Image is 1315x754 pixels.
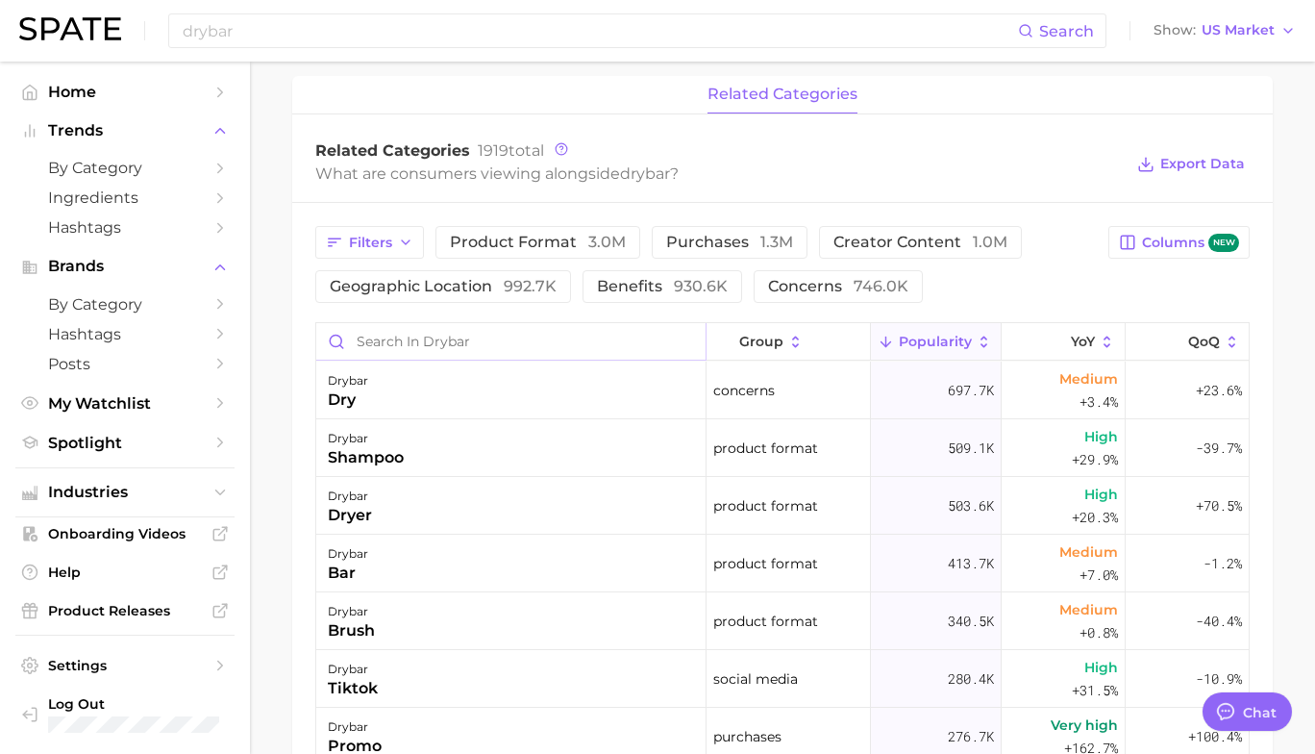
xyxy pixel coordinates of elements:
[48,564,202,581] span: Help
[330,279,557,294] span: geographic location
[760,233,793,251] span: 1.3m
[1154,25,1196,36] span: Show
[713,494,818,517] span: product format
[15,519,235,548] a: Onboarding Videos
[1079,621,1118,644] span: +0.8%
[1126,323,1249,361] button: QoQ
[1079,390,1118,414] span: +3.4%
[15,389,235,418] a: My Watchlist
[328,562,368,585] div: bar
[349,235,392,251] span: Filters
[316,323,706,360] input: Search in drybar
[15,596,235,625] a: Product Releases
[478,141,544,160] span: total
[1071,334,1095,349] span: YoY
[1196,610,1242,633] span: -40.4%
[1039,22,1094,40] span: Search
[48,295,202,314] span: by Category
[1142,234,1239,252] span: Columns
[328,504,372,527] div: dryer
[15,349,235,379] a: Posts
[1196,667,1242,691] span: -10.9%
[328,446,404,469] div: shampoo
[739,334,783,349] span: group
[1059,540,1118,564] span: Medium
[48,657,202,674] span: Settings
[768,279,908,294] span: concerns
[328,716,382,739] div: drybar
[1051,714,1118,737] span: Very high
[48,602,202,619] span: Product Releases
[1084,483,1118,506] span: High
[328,389,368,412] div: dry
[48,525,202,542] span: Onboarding Videos
[48,83,202,101] span: Home
[48,484,202,501] span: Industries
[1002,323,1126,361] button: YoY
[316,362,1249,419] button: drybardryconcerns697.7kMedium+3.4%+23.6%
[15,428,235,458] a: Spotlight
[316,477,1249,535] button: drybardryerproduct format503.6kHigh+20.3%+70.5%
[316,419,1249,477] button: drybarshampooproduct format509.1kHigh+29.9%-39.7%
[1132,151,1250,178] button: Export Data
[48,218,202,237] span: Hashtags
[15,289,235,319] a: by Category
[15,319,235,349] a: Hashtags
[15,558,235,587] a: Help
[1072,448,1118,471] span: +29.9%
[48,695,219,713] span: Log Out
[1208,234,1239,252] span: new
[316,535,1249,592] button: drybarbarproduct format413.7kMedium+7.0%-1.2%
[316,592,1249,650] button: drybarbrushproduct format340.5kMedium+0.8%-40.4%
[1188,334,1220,349] span: QoQ
[315,141,470,160] span: Related Categories
[328,542,368,565] div: drybar
[328,619,375,642] div: brush
[1203,552,1242,575] span: -1.2%
[973,233,1007,251] span: 1.0m
[328,658,378,681] div: drybar
[588,233,626,251] span: 3.0m
[1072,679,1118,702] span: +31.5%
[48,188,202,207] span: Ingredients
[1188,725,1242,748] span: +100.4%
[48,122,202,139] span: Trends
[48,394,202,413] span: My Watchlist
[15,651,235,680] a: Settings
[620,164,670,183] span: drybar
[15,77,235,107] a: Home
[1079,564,1118,587] span: +7.0%
[15,116,235,145] button: Trends
[15,690,235,739] a: Log out. Currently logged in with e-mail pryan@sharkninja.com.
[713,379,775,402] span: concerns
[328,427,404,450] div: drybar
[1196,379,1242,402] span: +23.6%
[15,213,235,242] a: Hashtags
[713,552,818,575] span: product format
[1149,18,1301,43] button: ShowUS Market
[1072,506,1118,529] span: +20.3%
[328,369,368,392] div: drybar
[1059,367,1118,390] span: Medium
[478,141,509,160] span: 1919
[948,725,994,748] span: 276.7k
[315,161,1123,187] div: What are consumers viewing alongside ?
[948,610,994,633] span: 340.5k
[707,323,870,361] button: group
[1108,226,1250,259] button: Columnsnew
[948,437,994,460] span: 509.1k
[871,323,1002,361] button: Popularity
[48,159,202,177] span: by Category
[1202,25,1275,36] span: US Market
[674,277,728,295] span: 930.6k
[15,183,235,213] a: Ingredients
[15,153,235,183] a: by Category
[948,552,994,575] span: 413.7k
[713,610,818,633] span: product format
[15,252,235,281] button: Brands
[450,235,626,250] span: product format
[328,677,378,700] div: tiktok
[713,725,782,748] span: purchases
[833,235,1007,250] span: creator content
[1059,598,1118,621] span: Medium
